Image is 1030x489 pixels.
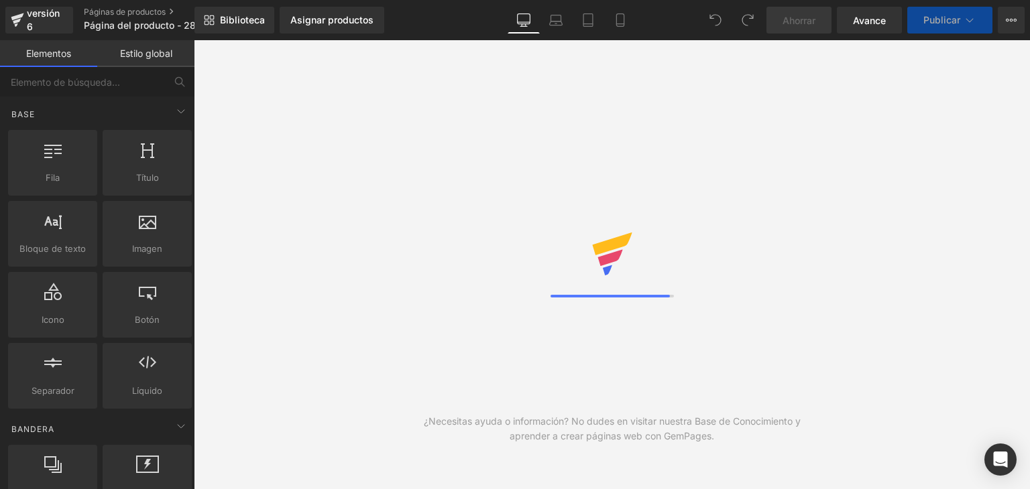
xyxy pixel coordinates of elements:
font: Fila [46,172,60,183]
font: Estilo global [120,48,172,59]
font: Bloque de texto [19,243,86,254]
a: De oficina [508,7,540,33]
font: Líquido [132,385,162,396]
font: Imagen [132,243,162,254]
div: Open Intercom Messenger [984,443,1017,476]
font: Bandera [11,424,54,434]
font: versión 6 [27,7,60,32]
a: Páginas de productos [84,7,238,17]
font: Separador [32,385,74,396]
font: Biblioteca [220,14,265,25]
font: Página del producto - 28 de septiembre, 22:50:06 [84,19,310,31]
button: Más [998,7,1025,33]
font: Icono [42,314,64,325]
font: Páginas de productos [84,7,166,17]
a: Nueva Biblioteca [194,7,274,33]
font: Avance [853,15,886,26]
a: Avance [837,7,902,33]
font: Base [11,109,35,119]
font: Botón [135,314,160,325]
a: Móvil [604,7,636,33]
a: versión 6 [5,7,73,33]
a: Tableta [572,7,604,33]
font: Asignar productos [290,14,374,25]
font: Ahorrar [783,15,815,26]
button: Rehacer [734,7,761,33]
button: Publicar [907,7,992,33]
font: Publicar [923,14,960,25]
font: ¿Necesitas ayuda o información? No dudes en visitar nuestra Base de Conocimiento y aprender a cre... [424,415,801,441]
a: Computadora portátil [540,7,572,33]
button: Deshacer [702,7,729,33]
font: Elementos [26,48,71,59]
font: Título [136,172,159,183]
